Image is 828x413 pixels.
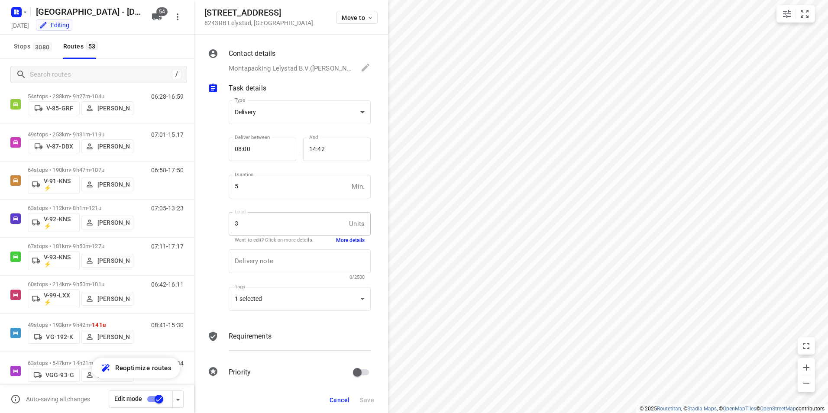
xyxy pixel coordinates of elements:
button: Reoptimize routes [92,358,180,378]
button: V-93-KNS ⚡ [28,251,80,270]
p: [PERSON_NAME] [97,143,129,150]
span: 53 [86,42,98,50]
div: / [172,70,181,79]
p: V-92-KNS ⚡ [44,216,76,229]
span: • [90,167,92,173]
button: [PERSON_NAME] [81,177,133,191]
p: V-85-GRF [46,105,73,112]
p: 60 stops • 214km • 9h50m [28,281,133,287]
p: Contact details [229,48,275,59]
span: • [90,281,92,287]
span: • [87,205,89,211]
span: Reoptimize routes [115,362,171,374]
p: V-91-KNS ⚡ [44,177,76,191]
p: 64 stops • 190km • 9h47m [28,167,133,173]
div: Driver app settings [173,394,183,404]
p: 08:41-15:30 [151,322,184,329]
p: [PERSON_NAME] [97,181,129,188]
span: Edit mode [114,395,142,402]
a: OpenStreetMap [760,406,796,412]
div: Delivery [229,100,371,124]
a: OpenMapTiles [723,406,756,412]
p: V-99-LXX ⚡ [44,292,76,306]
button: 54 [148,8,165,26]
span: 127u [92,243,104,249]
button: V-91-KNS ⚡ [28,175,80,194]
button: V-92-KNS ⚡ [28,213,80,232]
div: You are currently in edit mode. [39,21,69,29]
p: Auto-saving all changes [26,396,90,403]
h5: [STREET_ADDRESS] [204,8,314,18]
p: Want to edit? Click on more details. [235,237,314,244]
div: Requirements [208,331,371,357]
p: Montapacking Lelystad B.V.([PERSON_NAME] / [PERSON_NAME]), [PHONE_NUMBER], [EMAIL_ADDRESS][DOMAIN... [229,64,352,74]
div: small contained button group [776,5,815,23]
button: V-85-GRF [28,101,80,115]
span: • [90,243,92,249]
button: [PERSON_NAME] [81,292,133,306]
li: © 2025 , © , © © contributors [640,406,825,412]
button: Map settings [778,5,796,23]
p: 06:58-17:50 [151,167,184,174]
span: 119u [92,131,104,138]
button: [PERSON_NAME] [81,368,133,382]
button: More [169,8,186,26]
span: • [93,360,95,366]
p: 63 stops • 547km • 14h21m [28,360,133,366]
p: 49 stops • 193km • 9h42m [28,322,133,328]
button: [PERSON_NAME] [81,139,133,153]
span: Cancel [330,397,349,403]
h5: [GEOGRAPHIC_DATA] - [DATE] [32,5,145,19]
div: 1 selected [229,287,371,311]
svg: Edit [360,62,371,73]
span: Stops [14,41,55,52]
p: VGG-93-G [45,371,74,378]
p: 06:42-16:11 [151,281,184,288]
button: VGG-93-G [28,368,80,382]
span: 54 [156,7,168,16]
p: 07:01-15:17 [151,131,184,138]
p: 63 stops • 112km • 8h1m [28,205,133,211]
button: [PERSON_NAME] [81,254,133,268]
p: 06:28-16:59 [151,93,184,100]
p: [PERSON_NAME] [97,219,129,226]
p: — [296,150,303,156]
span: • [90,322,92,328]
p: 49 stops • 253km • 9h31m [28,131,133,138]
button: Fit zoom [796,5,813,23]
button: [PERSON_NAME] [81,216,133,229]
span: 104u [92,93,104,100]
button: V-87-DBX [28,139,80,153]
button: Move to [336,12,378,24]
p: [PERSON_NAME] [97,105,129,112]
p: 8243RB Lelystad , [GEOGRAPHIC_DATA] [204,19,314,26]
p: Priority [229,367,251,378]
button: More details [336,237,365,244]
button: [PERSON_NAME] [81,330,133,344]
div: Contact detailsMontapacking Lelystad B.V.([PERSON_NAME] / [PERSON_NAME]), [PHONE_NUMBER], [EMAIL_... [208,48,371,74]
button: VG-192-K [28,330,80,344]
p: 07:11-17:17 [151,243,184,250]
button: Cancel [326,392,353,408]
span: 141u [92,322,106,328]
a: Stadia Maps [687,406,717,412]
p: Min. [352,182,365,192]
p: Task details [229,83,266,94]
p: VG-192-K [46,333,73,340]
p: V-87-DBX [46,143,73,150]
span: Move to [342,14,374,21]
p: 67 stops • 181km • 9h50m [28,243,133,249]
span: • [90,131,92,138]
div: Delivery [235,109,357,116]
span: 101u [92,281,104,287]
p: 54 stops • 238km • 9h27m [28,93,133,100]
button: [PERSON_NAME] [81,101,133,115]
input: Search routes [30,68,172,81]
span: 3080 [33,42,52,51]
div: Routes [63,41,100,52]
p: [PERSON_NAME] [97,295,129,302]
p: [PERSON_NAME] [97,257,129,264]
h5: Project date [8,20,32,30]
p: Requirements [229,331,272,342]
span: 0/2500 [349,274,365,280]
